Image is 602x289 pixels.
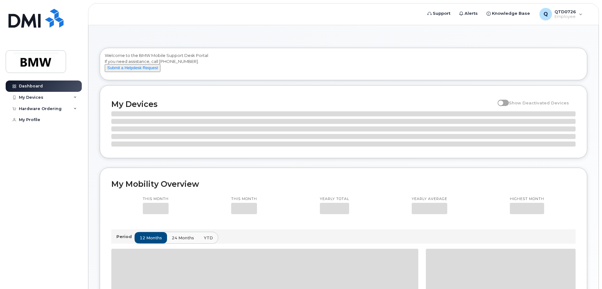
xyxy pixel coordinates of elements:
span: 24 months [172,235,194,241]
h2: My Devices [111,99,494,109]
span: YTD [204,235,213,241]
button: Submit a Helpdesk Request [105,64,160,72]
div: Welcome to the BMW Mobile Support Desk Portal If you need assistance, call [PHONE_NUMBER]. [105,53,582,78]
p: Yearly average [412,197,447,202]
span: Show Deactivated Devices [509,100,569,105]
p: Yearly total [320,197,349,202]
p: Highest month [510,197,544,202]
input: Show Deactivated Devices [498,97,503,102]
p: This month [143,197,169,202]
a: Submit a Helpdesk Request [105,65,160,70]
p: Period [116,234,134,240]
p: This month [231,197,257,202]
h2: My Mobility Overview [111,179,576,189]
